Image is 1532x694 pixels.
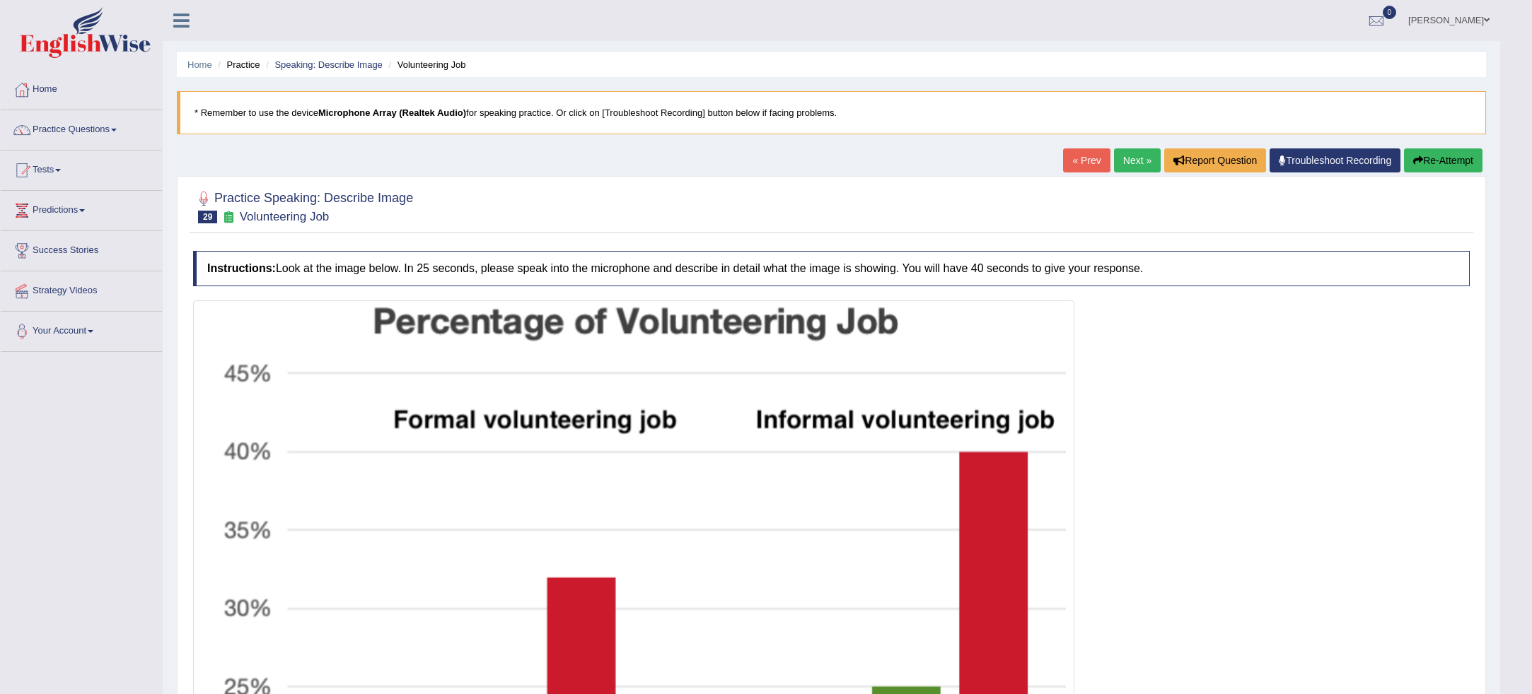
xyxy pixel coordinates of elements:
[1114,148,1161,172] a: Next »
[1,312,162,347] a: Your Account
[193,251,1470,286] h4: Look at the image below. In 25 seconds, please speak into the microphone and describe in detail w...
[193,188,413,223] h2: Practice Speaking: Describe Image
[274,59,382,70] a: Speaking: Describe Image
[214,58,260,71] li: Practice
[1164,148,1266,172] button: Report Question
[385,58,465,71] li: Volunteering Job
[318,107,466,118] b: Microphone Array (Realtek Audio)
[240,210,330,223] small: Volunteering Job
[1270,148,1400,172] a: Troubleshoot Recording
[1,70,162,105] a: Home
[1,231,162,266] a: Success Stories
[198,211,217,223] span: 29
[1,151,162,186] a: Tests
[207,262,276,274] b: Instructions:
[1063,148,1110,172] a: « Prev
[1,271,162,307] a: Strategy Videos
[1,110,162,146] a: Practice Questions
[1,191,162,226] a: Predictions
[1404,148,1482,172] button: Re-Attempt
[221,211,236,224] small: Exam occurring question
[1383,6,1397,19] span: 0
[177,91,1486,134] blockquote: * Remember to use the device for speaking practice. Or click on [Troubleshoot Recording] button b...
[187,59,212,70] a: Home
